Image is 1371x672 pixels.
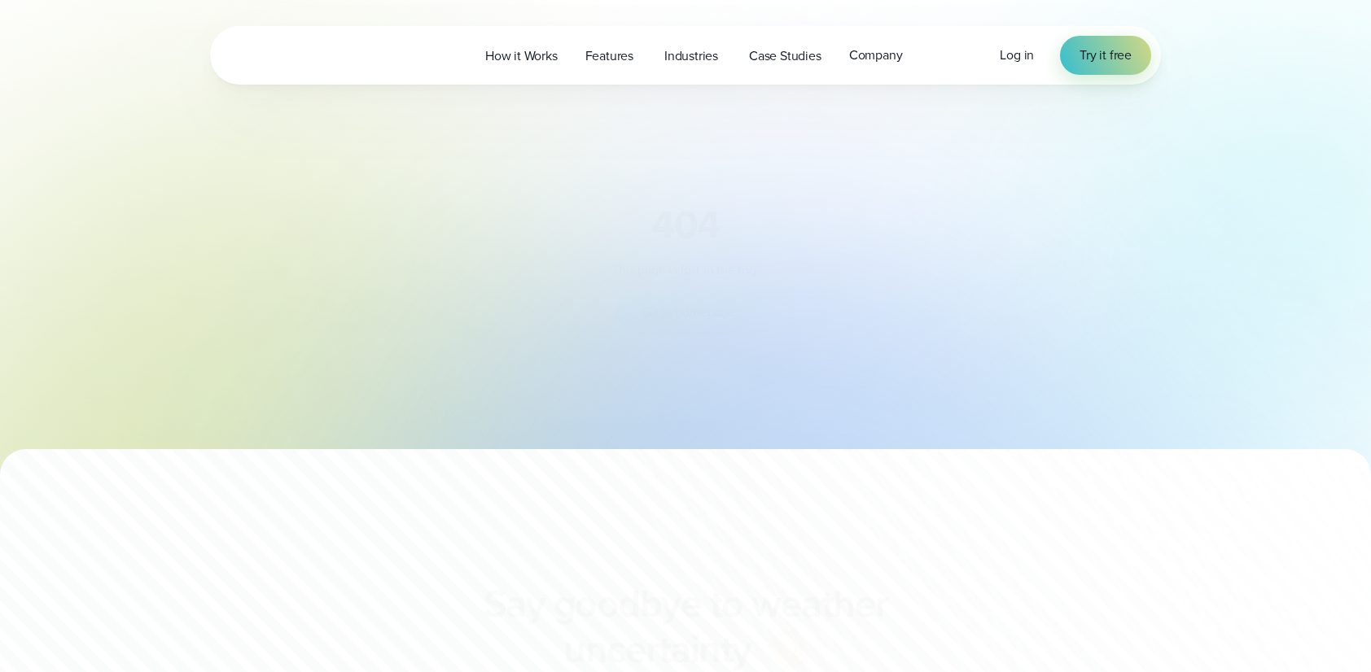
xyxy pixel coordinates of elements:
span: Try it free [1080,46,1132,65]
span: How it Works [485,46,558,66]
span: Features [585,46,633,66]
a: Log in [1000,46,1034,65]
a: Case Studies [735,39,835,72]
span: Industries [664,46,718,66]
span: Case Studies [749,46,821,66]
a: Try it free [1060,36,1151,75]
span: Log in [1000,46,1034,64]
span: Company [849,46,903,65]
a: How it Works [471,39,572,72]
